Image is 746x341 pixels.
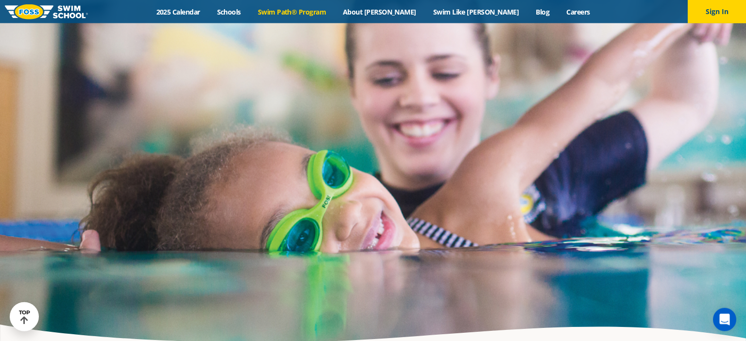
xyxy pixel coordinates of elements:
a: Schools [208,7,249,16]
a: Swim Path® Program [249,7,334,16]
a: 2025 Calendar [148,7,208,16]
img: FOSS Swim School Logo [5,4,88,19]
a: Swim Like [PERSON_NAME] [424,7,527,16]
a: Blog [527,7,558,16]
a: Careers [558,7,598,16]
a: About [PERSON_NAME] [335,7,425,16]
div: Open Intercom Messenger [713,308,736,331]
div: TOP [19,309,30,325]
